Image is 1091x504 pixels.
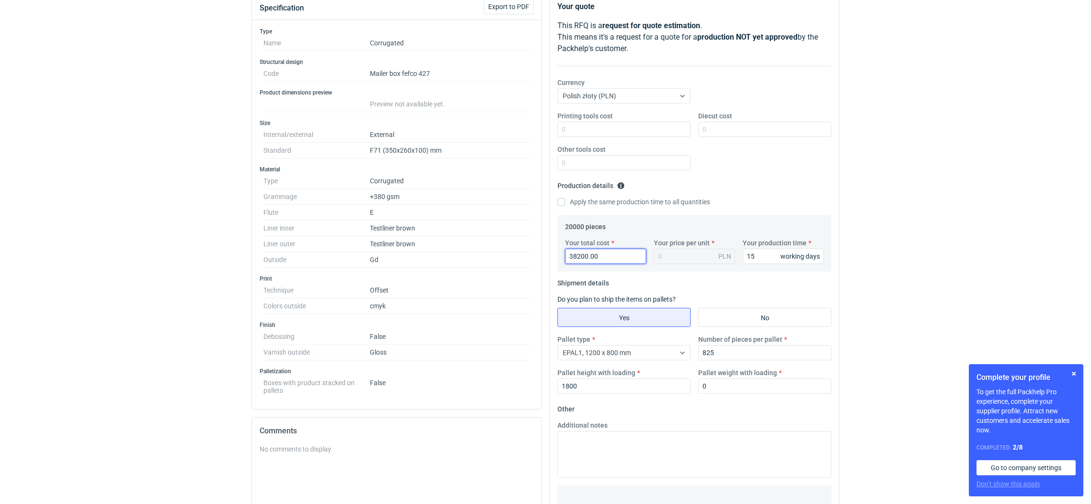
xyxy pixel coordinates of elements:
label: Pallet weight with loading [698,368,777,378]
span: EPAL1, 1200 x 800 mm [563,349,631,357]
dt: Flute [263,205,370,220]
h3: Palletization [260,367,534,375]
label: Other tools cost [557,145,606,154]
button: Skip for now [1068,368,1080,379]
dd: Corrugated [370,35,530,51]
h2: Comments [260,425,534,437]
dd: F71 (350x260x100) mm [370,143,530,158]
dt: Boxes with product stacked on pallets [263,375,370,394]
label: Additional notes [557,420,608,430]
div: PLN [718,252,731,261]
div: No comments to display [260,444,534,454]
legend: Shipment details [557,275,609,287]
input: 0 [557,155,691,170]
span: Polish złoty (PLN) [563,92,616,100]
dd: E [370,205,530,220]
dt: Code [263,66,370,82]
label: No [698,308,831,327]
legend: 20000 pieces [565,219,606,231]
dd: Testliner brown [370,220,530,236]
dd: External [370,127,530,143]
label: Pallet height with loading [557,368,635,378]
label: Do you plan to ship the items on pallets? [557,295,676,303]
label: Diecut cost [698,111,732,121]
h1: Complete your profile [976,372,1076,383]
label: Yes [557,308,691,327]
label: Number of pieces per pallet [698,335,782,344]
label: Your total cost [565,238,609,248]
h3: Print [260,275,534,283]
input: 0 [698,122,831,137]
strong: request for quote estimation [602,21,700,30]
p: To get the full Packhelp Pro experience, complete your supplier profile. Attract new customers an... [976,387,1076,435]
input: 0 [698,345,831,360]
dt: Name [263,35,370,51]
span: Preview not available yet. [370,100,445,108]
dd: False [370,329,530,345]
label: Your production time [743,238,807,248]
div: Completed: [976,442,1076,452]
h3: Finish [260,321,534,329]
dd: Testliner brown [370,236,530,252]
p: This RFQ is a . This means it's a request for a quote for a by the Packhelp's customer. [557,20,831,54]
dd: Mailer box fefco 427 [370,66,530,82]
dt: Debossing [263,329,370,345]
input: 0 [557,122,691,137]
input: 0 [557,378,691,394]
dd: Gloss [370,345,530,360]
dt: Type [263,173,370,189]
dt: Grammage [263,189,370,205]
h3: Product dimensions preview [260,89,534,96]
legend: Other [557,401,575,413]
label: Apply the same production time to all quantities [557,197,710,207]
dd: +380 gsm [370,189,530,205]
label: Printing tools cost [557,111,613,121]
dt: Liner inner [263,220,370,236]
div: working days [780,252,820,261]
dd: cmyk [370,298,530,314]
label: Currency [557,78,585,87]
dt: Outside [263,252,370,268]
dd: Corrugated [370,173,530,189]
strong: 2 / 8 [1013,443,1023,451]
label: Your price per unit [654,238,710,248]
dd: False [370,375,530,394]
dt: Internal/external [263,127,370,143]
a: Go to company settings [976,460,1076,475]
dd: Gd [370,252,530,268]
h3: Type [260,28,534,35]
label: Pallet type [557,335,590,344]
h3: Size [260,119,534,127]
dt: Liner outer [263,236,370,252]
h3: Structural design [260,58,534,66]
dd: Offset [370,283,530,298]
span: Export to PDF [488,3,529,10]
strong: Your quote [557,2,595,11]
dt: Colors outside [263,298,370,314]
dt: Standard [263,143,370,158]
input: 0 [698,378,831,394]
legend: Production details [557,178,625,189]
input: 0 [743,249,824,264]
dt: Varnish outside [263,345,370,360]
input: 0 [565,249,646,264]
button: Don’t show this again [976,479,1040,489]
h3: Material [260,166,534,173]
dt: Technique [263,283,370,298]
strong: production NOT yet approved [697,32,797,42]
